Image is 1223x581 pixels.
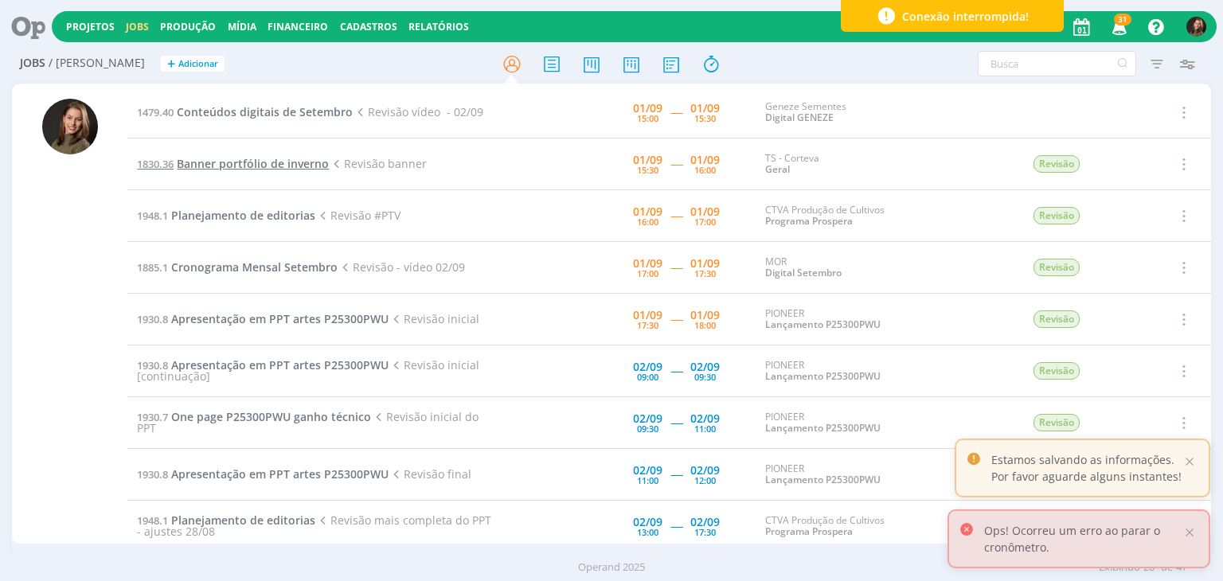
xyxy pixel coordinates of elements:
span: Revisão [1033,362,1080,380]
span: Revisão inicial [continuação] [137,357,479,384]
a: Lançamento P25300PWU [765,318,881,331]
a: 1479.40Conteúdos digitais de Setembro [137,104,353,119]
span: 1948.1 [137,513,168,528]
div: 01/09 [633,154,662,166]
a: 1930.8Apresentação em PPT artes P25300PWU [137,466,389,482]
div: 11:00 [637,476,658,485]
div: 02/09 [633,413,662,424]
p: Ops! Ocorreu um erro ao parar o cronômetro. [984,522,1182,556]
span: ----- [670,415,682,430]
div: 02/09 [690,465,720,476]
div: 15:30 [694,114,716,123]
div: 18:00 [694,321,716,329]
span: Revisão [1033,155,1080,173]
a: 1930.8Apresentação em PPT artes P25300PWU [137,357,389,372]
span: Revisão inicial do PPT [137,409,478,435]
div: 15:00 [637,114,658,123]
button: J [1186,13,1207,41]
div: 09:30 [637,424,658,433]
span: Revisão #PTV [315,208,400,223]
a: Digital GENEZE [765,111,834,124]
span: 1830.36 [137,157,174,171]
input: Busca [978,51,1136,76]
a: 1830.36Banner portfólio de inverno [137,156,329,171]
span: Revisão - vídeo 02/09 [338,259,464,275]
a: Relatórios [408,20,469,33]
span: Planejamento de editorias [171,513,315,528]
div: TS - Corteva [765,153,929,176]
span: 1479.40 [137,105,174,119]
span: One page P25300PWU ganho técnico [171,409,371,424]
span: 1930.8 [137,358,168,372]
a: Produção [160,20,216,33]
span: Revisão inicial [389,311,479,326]
span: 31 [1114,14,1131,25]
a: Lançamento P25300PWU [765,421,881,435]
a: Projetos [66,20,115,33]
div: 02/09 [633,361,662,372]
div: PIONEER [765,360,929,383]
div: 01/09 [633,103,662,114]
span: ----- [670,466,682,482]
div: 17:30 [694,528,716,536]
span: Cadastros [340,20,397,33]
span: Planejamento de editorias [171,208,315,223]
div: PIONEER [765,463,929,486]
div: 02/09 [690,517,720,528]
span: Adicionar [178,59,218,69]
span: Conexão interrompida! [902,8,1029,25]
a: 1930.7One page P25300PWU ganho técnico [137,409,371,424]
a: Jobs [126,20,149,33]
span: ----- [670,156,682,171]
span: 1948.1 [137,209,168,223]
button: Projetos [61,21,119,33]
span: ----- [670,104,682,119]
a: Digital Setembro [765,266,842,279]
div: CTVA Produção de Cultivos [765,205,929,228]
span: Revisão final [389,466,471,482]
span: ----- [670,518,682,533]
a: 1885.1Cronograma Mensal Setembro [137,259,338,275]
span: Revisão vídeo - 02/09 [353,104,483,119]
div: 12:00 [694,476,716,485]
div: 01/09 [690,154,720,166]
span: Jobs [20,57,45,70]
span: ----- [670,208,682,223]
span: Revisão mais completa do PPT - ajustes 28/08 [137,513,490,539]
div: 15:30 [637,166,658,174]
a: 1948.1Planejamento de editorias [137,208,315,223]
div: 01/09 [690,103,720,114]
a: Programa Prospera [765,524,853,538]
button: Cadastros [335,21,402,33]
img: J [42,99,98,154]
span: 1930.8 [137,467,168,482]
span: ----- [670,363,682,378]
span: Apresentação em PPT artes P25300PWU [171,466,389,482]
span: Apresentação em PPT artes P25300PWU [171,311,389,326]
span: ----- [670,311,682,326]
div: 16:00 [694,166,716,174]
div: 02/09 [690,361,720,372]
div: MOR [765,256,929,279]
div: 02/09 [633,465,662,476]
img: J [1186,17,1206,37]
div: PIONEER [765,411,929,435]
button: Relatórios [404,21,474,33]
span: Revisão [1033,310,1080,328]
div: 01/09 [690,206,720,217]
a: Geral [765,162,790,176]
a: 1930.8Apresentação em PPT artes P25300PWU [137,311,389,326]
div: 09:30 [694,372,716,381]
span: 1885.1 [137,260,168,275]
button: Produção [155,21,221,33]
span: Revisão [1033,414,1080,431]
a: Lançamento P25300PWU [765,369,881,383]
div: 17:00 [694,217,716,226]
a: Mídia [228,20,256,33]
p: Estamos salvando as informações. Por favor aguarde alguns instantes! [991,451,1182,485]
div: 17:30 [694,269,716,278]
a: Lançamento P25300PWU [765,473,881,486]
div: 16:00 [637,217,658,226]
span: Conteúdos digitais de Setembro [177,104,353,119]
div: 02/09 [690,413,720,424]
